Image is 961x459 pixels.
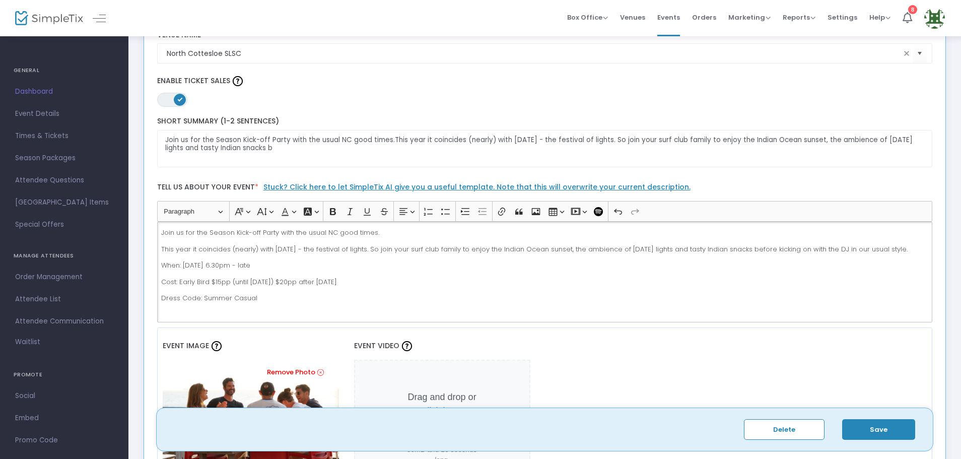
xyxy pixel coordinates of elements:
span: Times & Tickets [15,129,113,143]
span: Attendee Communication [15,315,113,328]
div: 8 [908,5,917,14]
p: Cost: Early Bird $15pp (until [DATE]) $20pp after [DATE] [161,277,928,287]
span: Settings [828,5,857,30]
button: Delete [744,419,825,440]
span: Event Video [354,341,399,351]
span: Events [657,5,680,30]
label: Venue Name [157,31,933,40]
span: Paragraph [164,206,216,218]
a: Remove Photo [255,365,334,380]
span: Attendee Questions [15,174,113,187]
p: Dress Code: Summer Casual [161,293,928,303]
img: question-mark [233,76,243,86]
p: Drag and drop or [400,390,484,418]
span: Help [869,13,890,22]
p: This year it coincides (nearly) with [DATE] - the festival of lights. So join your surf club fami... [161,244,928,254]
span: Promo Code [15,434,113,447]
span: Special Offers [15,218,113,231]
span: Event Details [15,107,113,120]
span: clear [901,47,913,59]
input: Select Venue [167,48,901,59]
span: Event Image [163,341,209,351]
div: Rich Text Editor, main [157,222,933,322]
span: Season Packages [15,152,113,165]
span: Orders [692,5,716,30]
span: [GEOGRAPHIC_DATA] Items [15,196,113,209]
a: Stuck? Click here to let SimpleTix AI give you a useful template. Note that this will overwrite y... [263,182,691,192]
span: Reports [783,13,815,22]
span: Waitlist [15,337,40,347]
p: Join us for the Season Kick-off Party with the usual NC good times. [161,228,928,238]
span: Short Summary (1-2 Sentences) [157,116,279,126]
h4: PROMOTE [14,365,115,385]
img: question-mark [402,341,412,351]
span: Attendee List [15,293,113,306]
button: Paragraph [159,204,227,219]
p: When: [DATE] 6.30pm - late [161,260,928,271]
span: Embed [15,412,113,425]
span: Social [15,389,113,403]
label: Tell us about your event [152,177,937,201]
div: Editor toolbar [157,201,933,221]
button: Save [842,419,915,440]
button: Select [913,43,927,64]
span: Order Management [15,271,113,284]
h4: MANAGE ATTENDEES [14,246,115,266]
span: Venues [620,5,645,30]
span: ON [177,97,182,102]
span: Dashboard [15,85,113,98]
span: click here [423,406,461,416]
label: Enable Ticket Sales [157,74,933,89]
img: question-mark [212,341,222,351]
h4: GENERAL [14,60,115,81]
span: Box Office [567,13,608,22]
span: Marketing [728,13,771,22]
